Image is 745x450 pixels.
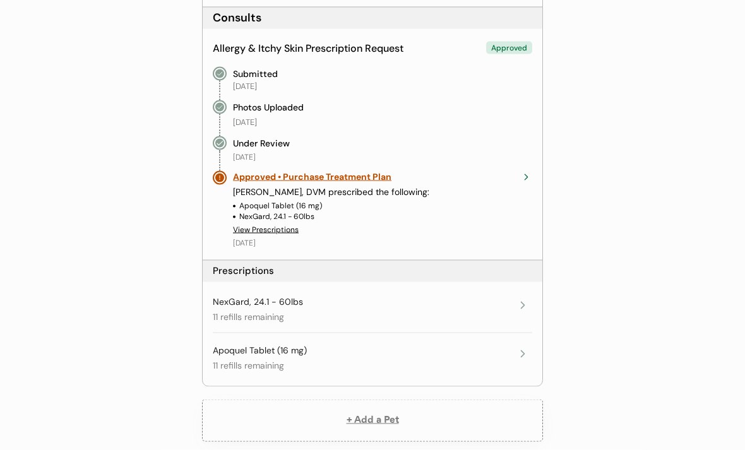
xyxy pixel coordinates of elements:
[233,136,290,150] div: Under Review
[202,400,543,442] button: + Add a Pet
[233,186,532,199] div: [PERSON_NAME], DVM prescribed the following:
[233,117,257,128] div: [DATE]
[233,100,304,114] div: Photos Uploaded
[233,81,257,92] div: [DATE]
[233,171,513,184] div: Approved • Purchase Treatment Plan
[233,67,278,81] div: Submitted
[486,42,532,55] div: Approved
[213,311,284,324] div: 11 refills remaining
[233,238,256,249] div: [DATE]
[239,201,322,211] div: Apoquel Tablet (16 mg)
[233,225,299,235] div: View Prescriptions
[213,296,303,309] div: NexGard, 24.1 - 60lbs
[213,264,274,278] div: Prescriptions
[239,211,314,222] div: NexGard, 24.1 - 60lbs
[213,10,261,26] div: Consults
[213,42,403,56] div: Allergy & Itchy Skin Prescription Request
[233,152,256,163] div: [DATE]
[213,360,284,372] div: 11 refills remaining
[213,345,307,357] div: Apoquel Tablet (16 mg)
